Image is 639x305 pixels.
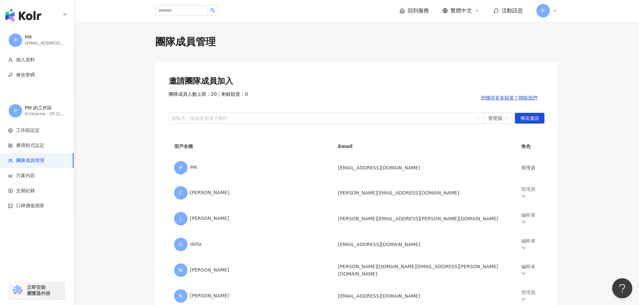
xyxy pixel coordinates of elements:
[25,41,65,46] div: [EMAIL_ADDRESS][DOMAIN_NAME]
[155,35,558,49] div: 團隊成員管理
[521,194,526,199] span: down
[516,156,544,180] td: 管理員
[8,204,13,208] span: calculator
[333,156,516,180] td: [EMAIL_ADDRESS][DOMAIN_NAME]
[25,34,65,41] div: PM
[333,206,516,232] td: [PERSON_NAME][EMAIL_ADDRESS][PERSON_NAME][DOMAIN_NAME]
[333,232,516,257] td: [EMAIL_ADDRESS][DOMAIN_NAME]
[27,284,50,296] span: 立即安裝 瀏覽器外掛
[174,263,327,277] div: [PERSON_NAME]
[515,113,544,124] button: 傳送邀請
[516,137,544,156] th: 角色
[25,105,65,111] div: PM 的工作區
[408,7,429,14] span: 回到服務
[8,58,13,62] span: user
[14,107,17,115] span: P
[16,57,35,63] span: 個人資料
[521,264,535,277] a: 編輯者
[481,95,537,100] span: 想獲得更多額度？聯絡我們
[521,212,535,225] a: 編輯者
[521,238,535,251] a: 編輯者
[16,203,44,209] span: 口碑價值測算
[210,8,215,13] span: search
[520,113,539,124] span: 傳送邀請
[501,7,523,14] span: 活動訊息
[16,127,40,134] span: 工作區設定
[16,157,44,164] span: 團隊成員管理
[333,137,516,156] th: Email
[8,188,13,193] span: dollar
[521,290,535,302] a: 管理員
[169,91,248,104] span: 團隊成員人數上限：20 ｜ 剩餘額度：0
[180,215,181,222] span: J
[178,266,183,274] span: W
[174,212,327,225] div: [PERSON_NAME]
[16,172,35,179] span: 方案內容
[174,238,327,251] div: della
[179,292,182,300] span: N
[16,72,35,78] span: 修改密碼
[169,76,544,87] div: 邀請團隊成員加入
[179,164,182,171] span: P
[333,257,516,283] td: [PERSON_NAME][DOMAIN_NAME][EMAIL_ADDRESS][PERSON_NAME][DOMAIN_NAME]
[521,297,526,302] span: down
[25,111,65,117] div: Enterprise - 20 位成員
[174,161,327,174] div: PM
[521,220,526,224] span: down
[5,9,41,22] img: logo
[16,142,44,149] span: 應用程式設定
[179,241,182,248] span: D
[11,285,24,296] img: chrome extension
[400,7,429,14] a: 回到服務
[16,187,35,194] span: 交易紀錄
[169,137,333,156] th: 用戶名稱
[474,91,544,104] button: 想獲得更多額度？聯絡我們
[521,245,526,250] span: down
[14,36,17,44] span: P
[174,186,327,200] div: [PERSON_NAME]
[521,186,535,199] a: 管理員
[8,73,13,77] span: key
[541,7,544,14] span: P
[179,189,182,197] span: C
[9,281,65,299] a: chrome extension立即安裝 瀏覽器外掛
[488,113,508,124] span: 管理員
[450,7,472,14] span: 繁體中文
[521,271,526,276] span: down
[8,143,13,148] span: appstore
[174,289,327,303] div: [PERSON_NAME]
[612,278,632,298] iframe: Help Scout Beacon - Open
[333,180,516,206] td: [PERSON_NAME][EMAIL_ADDRESS][DOMAIN_NAME]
